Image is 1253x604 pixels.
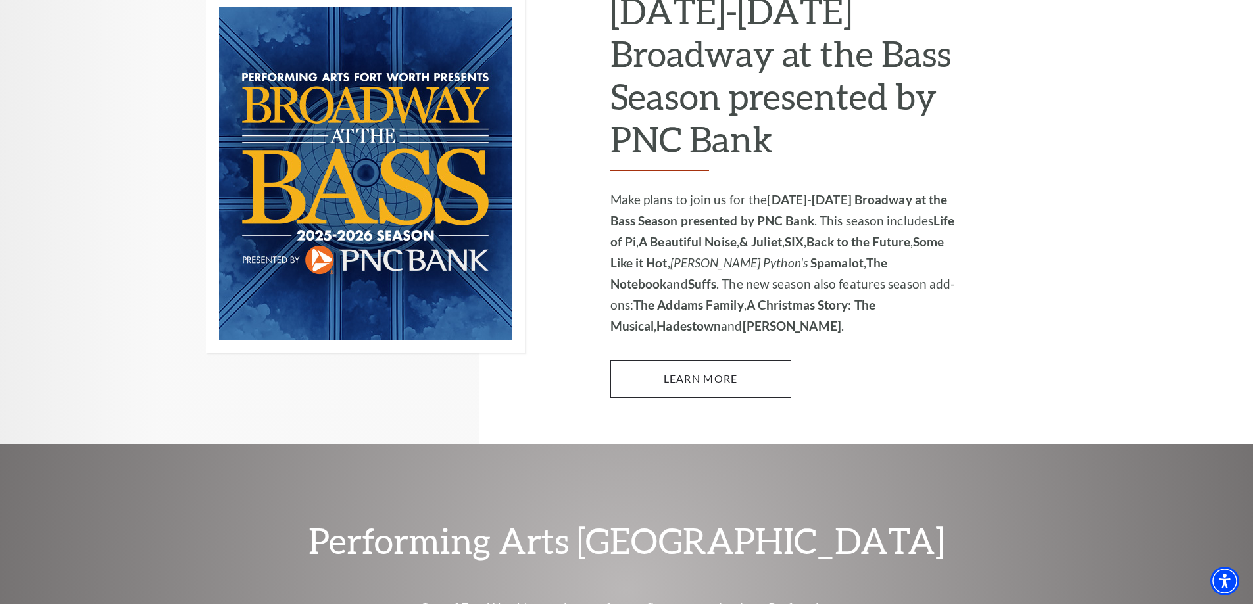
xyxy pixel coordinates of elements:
strong: Spamalo [810,255,859,270]
span: Performing Arts [GEOGRAPHIC_DATA] [282,523,971,558]
strong: The Addams Family [633,297,744,312]
strong: The Notebook [610,255,888,291]
strong: Suffs [688,276,717,291]
strong: Back to the Future [806,234,910,249]
strong: SIX [785,234,804,249]
div: Accessibility Menu [1210,567,1239,595]
strong: & Juliet [739,234,782,249]
strong: Hadestown [656,318,721,333]
strong: Some Like it Hot [610,234,945,270]
strong: [PERSON_NAME] [743,318,841,333]
strong: A Christmas Story: The Musical [610,297,875,333]
em: [PERSON_NAME] Python's [670,255,808,270]
a: Learn More 2025-2026 Broadway at the Bass Season presented by PNC Bank [610,360,791,397]
strong: A Beautiful Noise [639,234,737,249]
strong: [DATE]-[DATE] Broadway at the Bass Season presented by PNC Bank [610,192,948,228]
p: Make plans to join us for the . This season includes , , , , , , t, and . The new season also fea... [610,189,962,337]
strong: Life of Pi [610,213,955,249]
